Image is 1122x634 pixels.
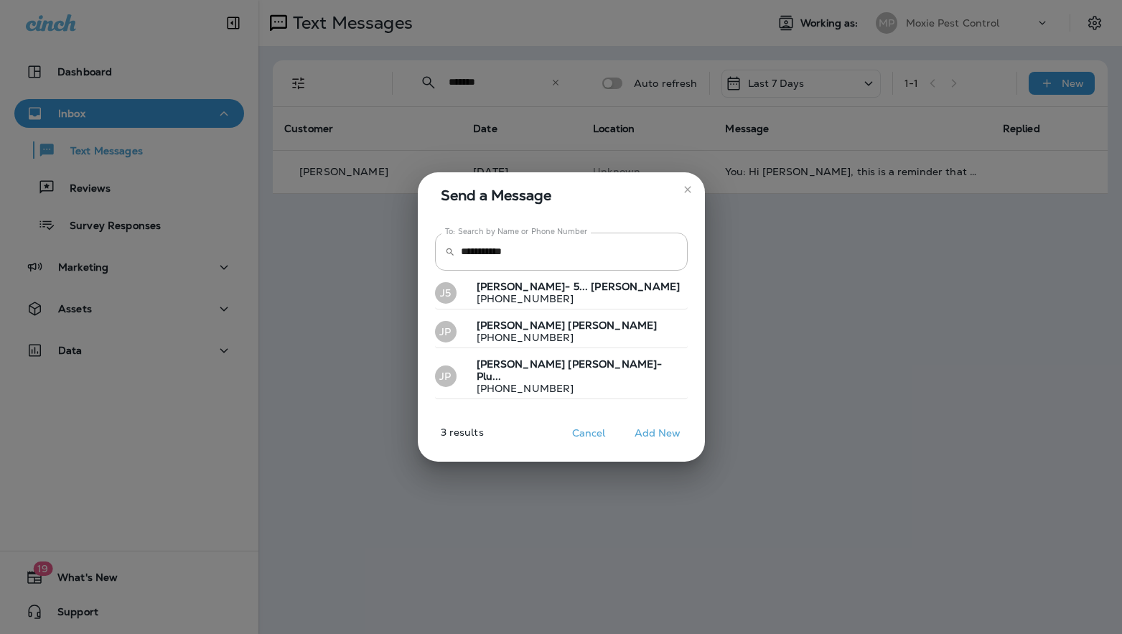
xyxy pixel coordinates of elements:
[676,178,699,201] button: close
[435,365,457,387] div: JP
[412,426,484,449] p: 3 results
[435,276,688,309] button: J5[PERSON_NAME]- 5... [PERSON_NAME][PHONE_NUMBER]
[435,354,688,399] button: JP[PERSON_NAME] [PERSON_NAME]-plu...[PHONE_NUMBER]
[465,293,681,304] p: [PHONE_NUMBER]
[435,315,688,348] button: JP[PERSON_NAME] [PERSON_NAME][PHONE_NUMBER]
[477,280,589,293] span: [PERSON_NAME]- 5...
[627,422,688,444] button: Add New
[477,358,566,370] span: [PERSON_NAME]
[445,226,588,237] label: To: Search by Name or Phone Number
[591,280,680,293] span: [PERSON_NAME]
[465,332,658,343] p: [PHONE_NUMBER]
[465,383,682,394] p: [PHONE_NUMBER]
[441,184,688,207] span: Send a Message
[477,319,566,332] span: [PERSON_NAME]
[568,319,657,332] span: [PERSON_NAME]
[435,282,457,304] div: J5
[477,358,663,383] span: [PERSON_NAME]-plu...
[562,422,616,444] button: Cancel
[435,321,457,342] div: JP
